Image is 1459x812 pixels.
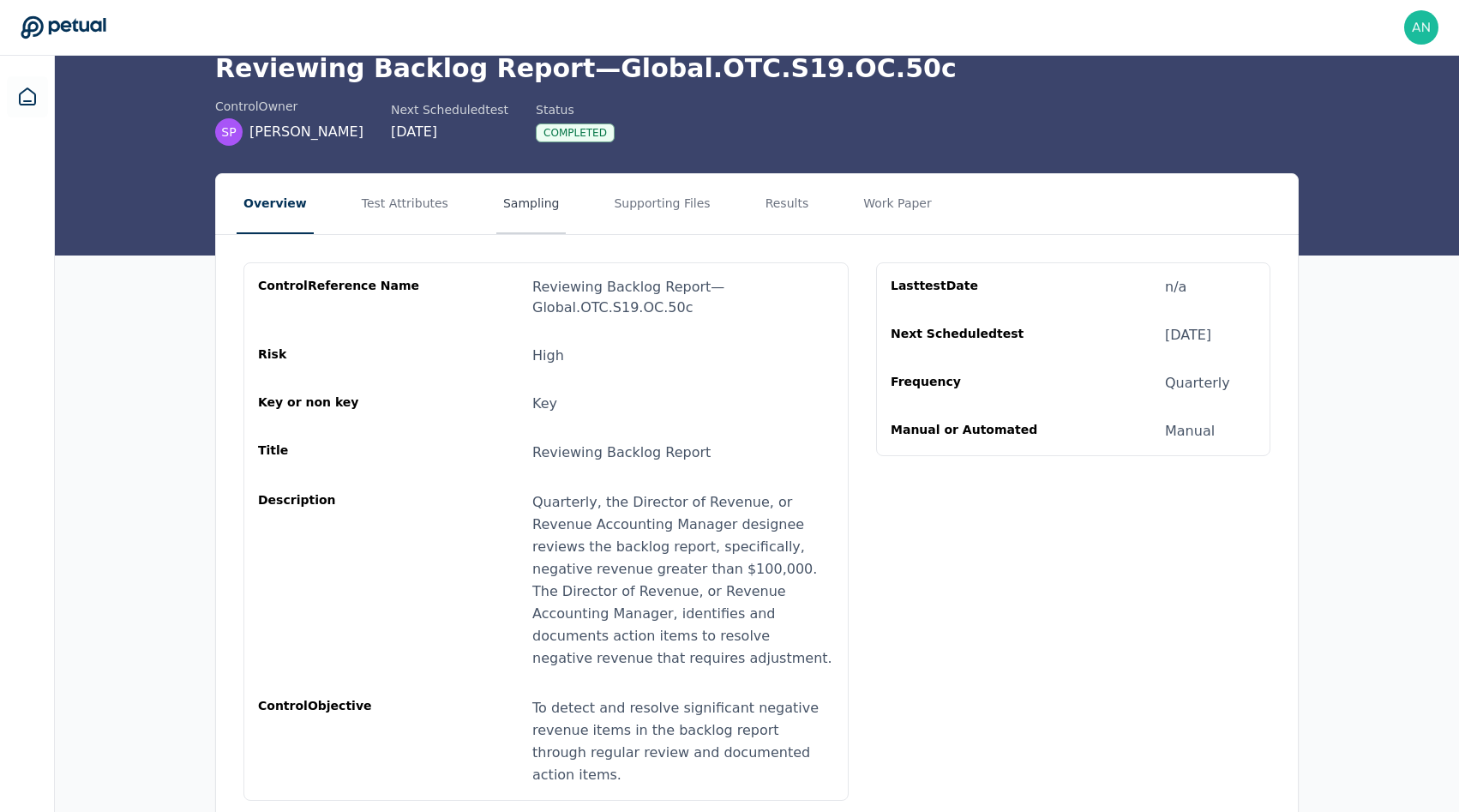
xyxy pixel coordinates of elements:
button: Test Attributes [355,174,455,234]
div: To detect and resolve significant negative revenue items in the backlog report through regular re... [532,697,834,786]
div: control Owner [215,98,363,115]
div: Quarterly, the Director of Revenue, or Revenue Accounting Manager designee reviews the backlog re... [532,491,834,670]
div: Frequency [891,373,1055,394]
span: SP [221,123,236,141]
div: Next Scheduled test [891,325,1055,346]
button: Sampling [496,174,567,234]
div: Risk [258,346,423,366]
div: Next Scheduled test [391,101,508,118]
span: [PERSON_NAME] [249,122,363,142]
div: Manual or Automated [891,421,1055,442]
button: Work Paper [856,174,939,234]
div: [DATE] [391,122,508,142]
a: Dashboard [7,76,48,117]
a: Go to Dashboard [21,15,106,39]
div: [DATE] [1165,325,1211,346]
div: High [532,346,564,366]
h1: Reviewing Backlog Report — Global.OTC.S19.OC.50c [215,53,1299,84]
div: control Objective [258,697,423,786]
button: Overview [237,174,314,234]
div: Description [258,491,423,670]
img: andrew+arm@petual.ai [1404,10,1438,45]
div: Key or non key [258,394,423,414]
div: control Reference Name [258,277,423,318]
div: Manual [1165,421,1215,442]
div: Title [258,442,423,464]
nav: Tabs [216,174,1298,234]
div: Last test Date [891,277,1055,298]
div: Quarterly [1165,373,1230,394]
div: Reviewing Backlog Report — Global.OTC.S19.OC.50c [532,277,834,318]
div: Completed [536,123,615,142]
span: Reviewing Backlog Report [532,444,711,460]
div: Status [536,101,615,118]
button: Results [759,174,816,234]
div: Key [532,394,557,414]
div: n/a [1165,277,1186,298]
button: Supporting Files [607,174,717,234]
